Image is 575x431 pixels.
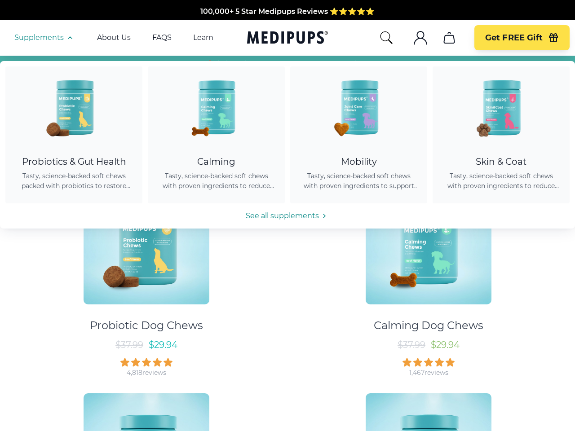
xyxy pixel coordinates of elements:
img: Calming Dog Chews - Medipups [366,179,491,304]
img: Probiotic Dog Chews - Medipups [84,179,209,304]
a: Probiotic Dog Chews - MedipupsProbiotic Dog Chews$37.99$29.944,818reviews [9,171,283,377]
div: Calming [159,156,274,167]
span: Supplements [14,33,64,42]
img: Skin & Coat Chews - Medipups [461,66,542,147]
span: Made In The [GEOGRAPHIC_DATA] from domestic & globally sourced ingredients [138,18,437,26]
span: $ 37.99 [398,339,425,350]
button: search [379,31,394,45]
span: Get FREE Gift [485,33,543,43]
a: Joint Care Chews - MedipupsMobilityTasty, science-backed soft chews with proven ingredients to su... [290,66,427,203]
a: FAQS [152,33,172,42]
a: Medipups [247,29,328,48]
button: account [410,27,431,48]
button: Supplements [14,32,75,43]
div: Calming Dog Chews [374,319,483,332]
span: Tasty, science-backed soft chews with proven ingredients to reduce anxiety, promote relaxation, a... [159,171,274,191]
a: Learn [193,33,213,42]
span: $ 37.99 [115,339,143,350]
span: Tasty, science-backed soft chews with proven ingredients to support joint health, improve mobilit... [301,171,416,191]
span: Tasty, science-backed soft chews packed with probiotics to restore gut balance, ease itching, sup... [16,171,132,191]
span: 100,000+ 5 Star Medipups Reviews ⭐️⭐️⭐️⭐️⭐️ [200,7,375,16]
img: Calming Dog Chews - Medipups [176,66,257,147]
span: $ 29.94 [149,339,177,350]
a: About Us [97,33,131,42]
div: Probiotic Dog Chews [90,319,203,332]
div: Probiotics & Gut Health [16,156,132,167]
span: Tasty, science-backed soft chews with proven ingredients to reduce shedding, promote healthy skin... [443,171,559,191]
a: Calming Dog Chews - MedipupsCalmingTasty, science-backed soft chews with proven ingredients to re... [148,66,285,203]
a: Calming Dog Chews - MedipupsCalming Dog Chews$37.99$29.941,467reviews [292,171,566,377]
div: 4,818 reviews [127,369,166,377]
img: Joint Care Chews - Medipups [318,66,399,147]
div: 1,467 reviews [409,369,448,377]
a: Skin & Coat Chews - MedipupsSkin & CoatTasty, science-backed soft chews with proven ingredients t... [433,66,570,203]
button: cart [438,27,460,48]
div: Skin & Coat [443,156,559,167]
img: Probiotic Dog Chews - Medipups [34,66,115,147]
span: $ 29.94 [431,339,460,350]
a: Probiotic Dog Chews - MedipupsProbiotics & Gut HealthTasty, science-backed soft chews packed with... [5,66,142,203]
div: Mobility [301,156,416,167]
button: Get FREE Gift [474,25,570,50]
